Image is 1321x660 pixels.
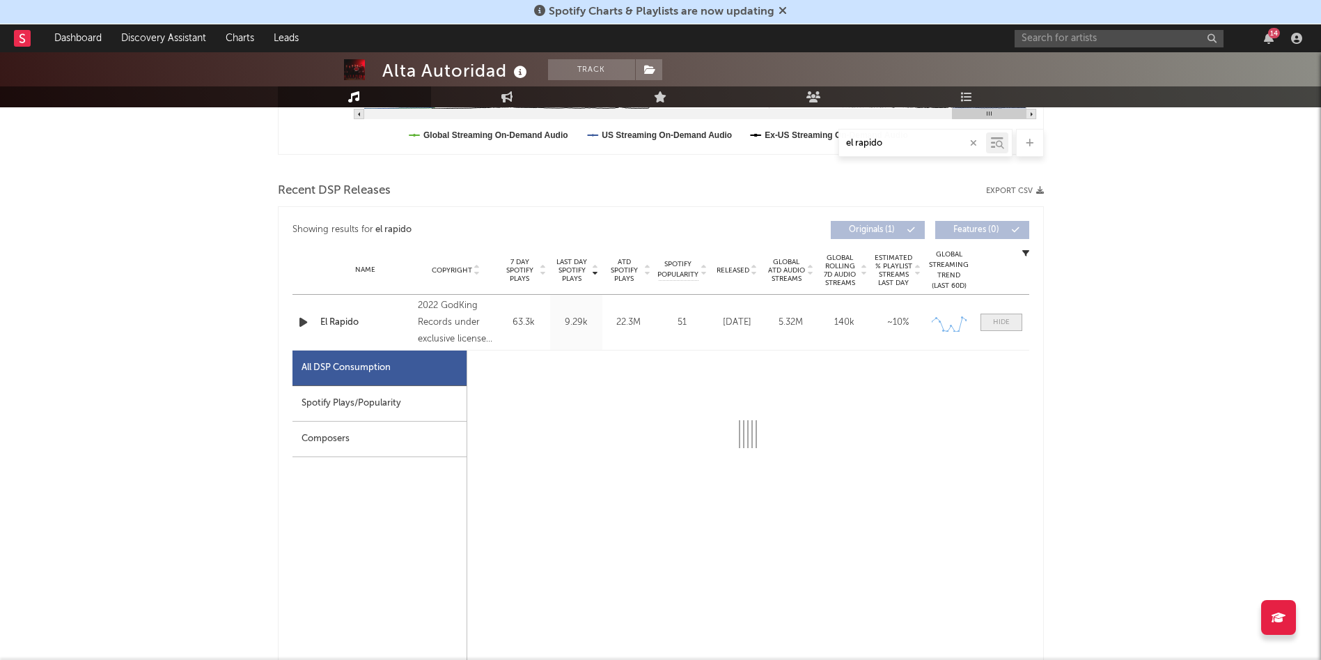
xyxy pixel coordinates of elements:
[549,6,774,17] span: Spotify Charts & Playlists are now updating
[501,316,547,330] div: 63.3k
[779,6,787,17] span: Dismiss
[45,24,111,52] a: Dashboard
[264,24,308,52] a: Leads
[875,316,921,330] div: ~ 10 %
[1268,28,1280,38] div: 14
[606,316,651,330] div: 22.3M
[292,422,467,457] div: Composers
[111,24,216,52] a: Discovery Assistant
[831,221,925,239] button: Originals(1)
[292,351,467,386] div: All DSP Consumption
[657,259,698,280] span: Spotify Popularity
[418,298,494,348] div: 2022 GodKing Records under exclusive license to DashGo
[821,254,859,287] span: Global Rolling 7D Audio Streams
[320,265,412,275] div: Name
[928,250,970,291] div: Global Streaming Trend (Last 60D)
[767,316,814,330] div: 5.32M
[216,24,264,52] a: Charts
[554,316,599,330] div: 9.29k
[606,258,643,283] span: ATD Spotify Plays
[302,360,391,376] div: All DSP Consumption
[320,316,412,330] a: El Rapido
[821,316,868,330] div: 140k
[1015,30,1224,47] input: Search for artists
[292,221,661,239] div: Showing results for
[1264,33,1274,44] button: 14
[767,258,806,283] span: Global ATD Audio Streams
[501,258,538,283] span: 7 Day Spotify Plays
[839,138,986,149] input: Search by song name or URL
[278,183,391,199] span: Recent DSP Releases
[840,226,904,234] span: Originals ( 1 )
[875,254,913,287] span: Estimated % Playlist Streams Last Day
[658,316,707,330] div: 51
[986,187,1044,195] button: Export CSV
[292,386,467,422] div: Spotify Plays/Popularity
[717,266,749,275] span: Released
[935,221,1029,239] button: Features(0)
[432,266,472,275] span: Copyright
[714,316,760,330] div: [DATE]
[548,59,635,80] button: Track
[382,59,531,82] div: Alta Autoridad
[944,226,1008,234] span: Features ( 0 )
[554,258,591,283] span: Last Day Spotify Plays
[375,222,412,238] div: el rapido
